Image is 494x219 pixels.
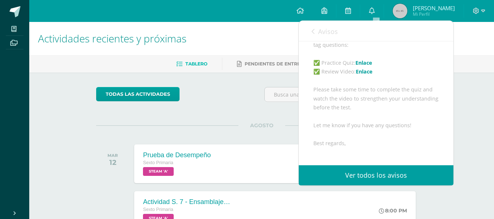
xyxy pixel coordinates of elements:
[108,153,118,158] div: MAR
[143,207,173,212] span: Sexto Primaria
[413,4,455,12] span: [PERSON_NAME]
[143,198,231,206] div: Actividad S. 7 - Ensamblajes Engino
[313,5,439,202] div: Dear Parents and Students, As we prepare for this week’s exam, I’m sharing two helpful resources ...
[356,68,373,75] a: Enlace
[355,59,372,66] a: Enlace
[245,61,307,67] span: Pendientes de entrega
[143,167,174,176] span: STEAM 'A'
[96,87,180,101] a: todas las Actividades
[393,4,407,18] img: 45x45
[413,11,455,17] span: Mi Perfil
[185,61,207,67] span: Tablero
[143,160,173,165] span: Sexto Primaria
[299,165,453,185] a: Ver todos los avisos
[238,122,285,129] span: AGOSTO
[143,151,211,159] div: Prueba de Desempeño
[265,87,427,102] input: Busca una actividad próxima aquí...
[176,58,207,70] a: Tablero
[379,207,407,214] div: 8:00 PM
[108,158,118,167] div: 12
[237,58,307,70] a: Pendientes de entrega
[318,27,338,36] span: Avisos
[38,31,186,45] span: Actividades recientes y próximas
